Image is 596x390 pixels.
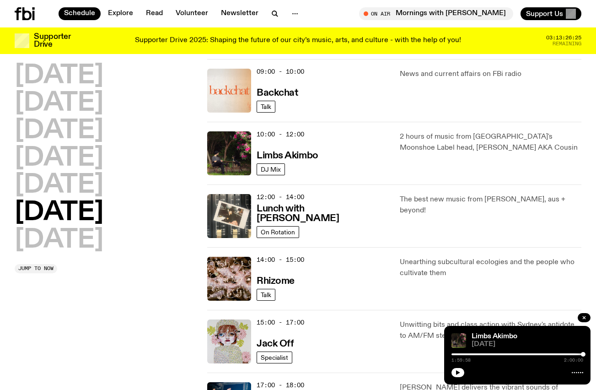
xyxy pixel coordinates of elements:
[257,339,294,349] h3: Jack Off
[15,227,103,253] button: [DATE]
[257,337,294,349] a: Jack Off
[170,7,214,20] a: Volunteer
[257,193,304,201] span: 12:00 - 14:00
[261,291,271,298] span: Talk
[564,358,583,363] span: 2:00:00
[257,381,304,390] span: 17:00 - 18:00
[257,149,318,161] a: Limbs Akimbo
[257,88,298,98] h3: Backchat
[451,358,471,363] span: 1:59:58
[15,63,103,89] button: [DATE]
[261,166,281,173] span: DJ Mix
[400,257,581,279] p: Unearthing subcultural ecologies and the people who cultivate them
[400,69,581,80] p: News and current affairs on FBi radio
[261,354,288,361] span: Specialist
[257,204,389,223] h3: Lunch with [PERSON_NAME]
[526,10,563,18] span: Support Us
[15,173,103,198] button: [DATE]
[34,33,70,49] h3: Supporter Drive
[400,320,581,341] p: Unwitting bits and class action with Sydney's antidote to AM/FM stereo types, [PERSON_NAME].
[207,194,251,238] img: A polaroid of Ella Avni in the studio on top of the mixer which is also located in the studio.
[257,163,285,175] a: DJ Mix
[257,276,295,286] h3: Rhizome
[215,7,264,20] a: Newsletter
[257,289,275,301] a: Talk
[400,131,581,153] p: 2 hours of music from [GEOGRAPHIC_DATA]'s Moonshoe Label head, [PERSON_NAME] AKA Cousin
[553,41,581,46] span: Remaining
[257,101,275,113] a: Talk
[257,151,318,161] h3: Limbs Akimbo
[257,226,299,238] a: On Rotation
[15,91,103,116] button: [DATE]
[257,87,298,98] a: Backchat
[359,7,513,20] button: On AirMornings with [PERSON_NAME]
[521,7,581,20] button: Support Us
[261,103,271,110] span: Talk
[59,7,101,20] a: Schedule
[257,130,304,139] span: 10:00 - 12:00
[207,320,251,363] img: a dotty lady cuddling her cat amongst flowers
[472,341,583,348] span: [DATE]
[207,257,251,301] img: A close up picture of a bunch of ginger roots. Yellow squiggles with arrows, hearts and dots are ...
[261,228,295,235] span: On Rotation
[135,37,461,45] p: Supporter Drive 2025: Shaping the future of our city’s music, arts, and culture - with the help o...
[546,35,581,40] span: 03:13:26:25
[400,194,581,216] p: The best new music from [PERSON_NAME], aus + beyond!
[257,255,304,264] span: 14:00 - 15:00
[18,266,54,271] span: Jump to now
[15,146,103,171] button: [DATE]
[140,7,168,20] a: Read
[15,200,103,226] button: [DATE]
[102,7,139,20] a: Explore
[15,264,57,273] button: Jump to now
[472,333,517,340] a: Limbs Akimbo
[207,131,251,175] img: Jackson sits at an outdoor table, legs crossed and gazing at a black and brown dog also sitting a...
[257,275,295,286] a: Rhizome
[257,67,304,76] span: 09:00 - 10:00
[257,318,304,327] span: 15:00 - 17:00
[451,333,466,348] img: Jackson sits at an outdoor table, legs crossed and gazing at a black and brown dog also sitting a...
[257,202,389,223] a: Lunch with [PERSON_NAME]
[257,352,292,363] a: Specialist
[15,118,103,144] button: [DATE]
